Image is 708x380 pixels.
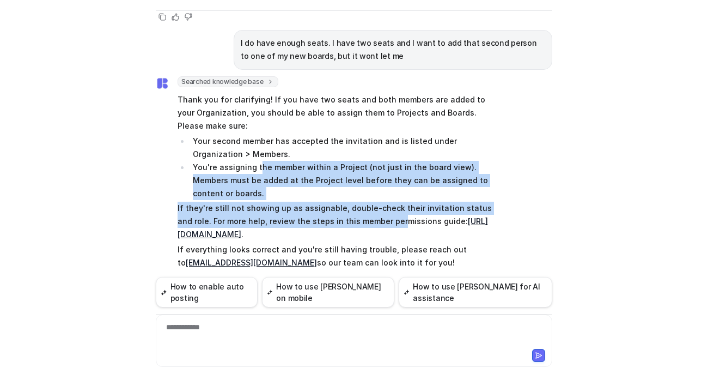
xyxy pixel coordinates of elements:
span: Searched knowledge base [178,76,278,87]
button: How to use [PERSON_NAME] on mobile [262,277,394,307]
p: If they're still not showing up as assignable, double-check their invitation status and role. For... [178,202,496,241]
button: How to use [PERSON_NAME] for AI assistance [399,277,552,307]
p: Thank you for clarifying! If you have two seats and both members are added to your Organization, ... [178,93,496,132]
img: Widget [156,77,169,90]
a: [EMAIL_ADDRESS][DOMAIN_NAME] [186,258,317,267]
p: If everything looks correct and you're still having trouble, please reach out to so our team can ... [178,243,496,269]
button: How to enable auto posting [156,277,258,307]
li: Your second member has accepted the invitation and is listed under Organization > Members. [190,135,496,161]
li: You're assigning the member within a Project (not just in the board view). Members must be added ... [190,161,496,200]
p: I do have enough seats. I have two seats and I want to add that second person to one of my new bo... [241,37,545,63]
